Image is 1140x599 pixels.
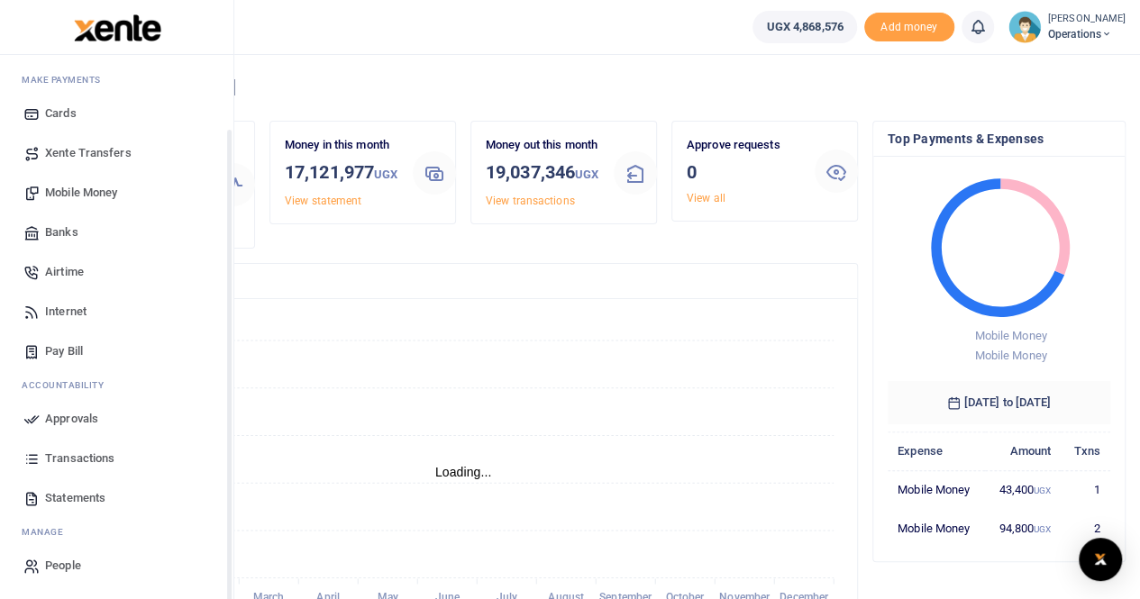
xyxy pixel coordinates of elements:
text: Loading... [435,465,492,479]
a: People [14,546,219,585]
a: Airtime [14,252,219,292]
li: Ac [14,371,219,399]
h3: 17,121,977 [285,159,398,188]
p: Approve requests [687,136,800,155]
a: Approvals [14,399,219,439]
div: Open Intercom Messenger [1079,538,1122,581]
a: Transactions [14,439,219,478]
th: Amount [985,431,1062,470]
span: Cards [45,104,77,123]
img: profile-user [1008,11,1041,43]
span: Operations [1048,26,1126,42]
li: M [14,518,219,546]
span: Add money [864,13,954,42]
small: [PERSON_NAME] [1048,12,1126,27]
span: UGX 4,868,576 [766,18,843,36]
a: UGX 4,868,576 [752,11,856,43]
h6: [DATE] to [DATE] [888,381,1110,424]
span: Banks [45,223,78,241]
h3: 0 [687,159,800,186]
span: ake Payments [31,73,101,86]
a: Internet [14,292,219,331]
small: UGX [575,168,598,181]
p: Money in this month [285,136,398,155]
td: 94,800 [985,509,1062,547]
span: Xente Transfers [45,144,132,162]
td: 43,400 [985,470,1062,509]
a: Cards [14,94,219,133]
td: 2 [1061,509,1110,547]
a: profile-user [PERSON_NAME] Operations [1008,11,1126,43]
a: View transactions [486,195,575,207]
span: Mobile Money [45,184,117,202]
small: UGX [1034,486,1051,495]
a: Add money [864,19,954,32]
span: Approvals [45,410,98,428]
a: View statement [285,195,361,207]
th: Txns [1061,431,1110,470]
span: Airtime [45,263,84,281]
h3: 19,037,346 [486,159,599,188]
span: Mobile Money [974,329,1046,342]
small: UGX [374,168,397,181]
span: Internet [45,303,87,321]
a: Xente Transfers [14,133,219,173]
h4: Hello [PERSON_NAME] [68,77,1126,97]
a: View all [687,192,725,204]
td: 1 [1061,470,1110,509]
li: M [14,66,219,94]
a: Pay Bill [14,331,219,371]
h4: Top Payments & Expenses [888,129,1110,149]
li: Toup your wallet [864,13,954,42]
td: Mobile Money [888,470,985,509]
h4: Transactions Overview [84,271,843,291]
span: Statements [45,489,105,507]
span: countability [35,378,104,392]
th: Expense [888,431,985,470]
span: People [45,557,81,575]
img: logo-large [74,14,161,41]
small: UGX [1034,524,1051,534]
a: logo-small logo-large logo-large [72,20,161,33]
span: Pay Bill [45,342,83,360]
a: Statements [14,478,219,518]
span: Transactions [45,449,114,467]
td: Mobile Money [888,509,985,547]
li: Wallet ballance [745,11,863,43]
span: Mobile Money [974,349,1046,362]
a: Mobile Money [14,173,219,213]
span: anage [31,525,64,539]
p: Money out this month [486,136,599,155]
a: Banks [14,213,219,252]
